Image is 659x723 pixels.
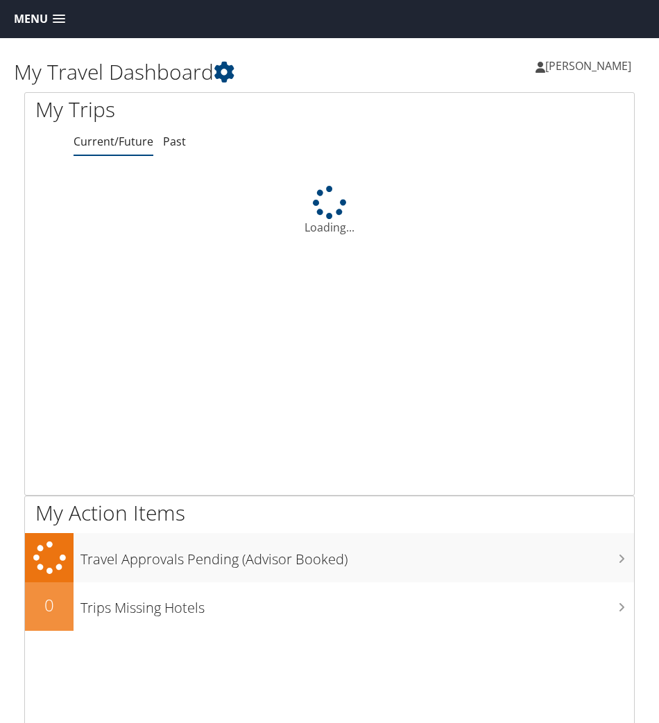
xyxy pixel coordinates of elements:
a: Menu [7,8,72,31]
a: Travel Approvals Pending (Advisor Booked) [25,533,634,582]
h1: My Travel Dashboard [14,58,329,87]
a: Past [163,134,186,149]
h3: Trips Missing Hotels [80,591,634,618]
a: 0Trips Missing Hotels [25,582,634,631]
div: Loading... [25,186,634,236]
span: [PERSON_NAME] [545,58,631,73]
h1: My Action Items [25,498,634,528]
h3: Travel Approvals Pending (Advisor Booked) [80,543,634,569]
a: [PERSON_NAME] [536,45,645,87]
a: Current/Future [74,134,153,149]
span: Menu [14,12,48,26]
h2: 0 [25,593,74,617]
h1: My Trips [35,95,319,124]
